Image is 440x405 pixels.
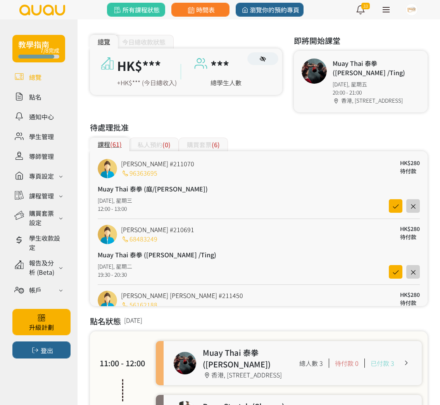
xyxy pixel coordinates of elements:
[121,225,194,234] a: [PERSON_NAME] #210691
[212,140,220,149] span: (6)
[171,3,229,17] a: 時間表
[121,300,157,309] a: 56162188
[294,35,428,47] h3: 即將開始課堂
[124,315,142,331] span: [DATE]
[98,196,202,205] div: [DATE], 星期三
[121,159,194,168] a: [PERSON_NAME] #211070
[107,3,165,17] a: 所有課程狀態
[19,5,66,16] img: logo.svg
[29,209,57,227] div: 購買套票設定
[29,258,57,277] div: 報告及分析 (Beta)
[98,262,211,271] div: [DATE], 星期二
[333,80,420,88] div: [DATE], 星期五
[98,271,211,279] div: 19:30 - 20:30
[12,341,71,358] button: 登出
[211,78,242,87] a: 總學生人數
[400,233,420,241] div: 待付款
[400,167,420,175] div: 待付款
[186,5,214,14] span: 時間表
[236,3,304,17] a: 瀏覽你的預約專頁
[142,78,177,87] span: (今日總收入)
[29,191,54,200] div: 課程管理
[162,140,171,149] span: (0)
[90,138,129,151] div: 課程
[400,159,420,167] div: HK$280
[121,168,157,178] a: 96363695
[240,5,299,14] span: 瀏覽你的預約專頁
[90,35,118,48] div: 總覽
[121,291,243,300] a: [PERSON_NAME] [PERSON_NAME] #211450
[121,234,157,243] a: 68483249
[112,5,159,14] span: 所有課程狀態
[98,184,208,193] h4: Muay Thai 泰拳 (庭/[PERSON_NAME])
[179,138,228,151] div: 購買套票
[100,357,146,369] div: 11:00 - 12:00
[333,88,420,97] div: 20:00 - 21:00
[110,140,122,149] span: (61)
[90,122,428,133] h3: 待處理批准
[400,291,420,299] div: HK$280
[29,285,41,295] div: 帳戶
[12,309,71,335] a: 升級計劃
[400,225,420,233] div: HK$280
[114,35,174,48] div: 今日總收款狀態
[400,299,420,307] div: 待付款
[98,250,216,259] h4: Muay Thai 泰拳 ([PERSON_NAME] /Ting)
[341,97,403,104] span: 香港, [STREET_ADDRESS]
[29,171,54,181] div: 專頁設定
[333,59,420,77] h4: Muay Thai 泰拳 ([PERSON_NAME] /Ting)
[129,138,179,151] div: 私人預約
[90,315,121,327] h3: 點名狀態
[98,205,202,213] div: 12:00 - 13:00
[361,3,370,9] span: 33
